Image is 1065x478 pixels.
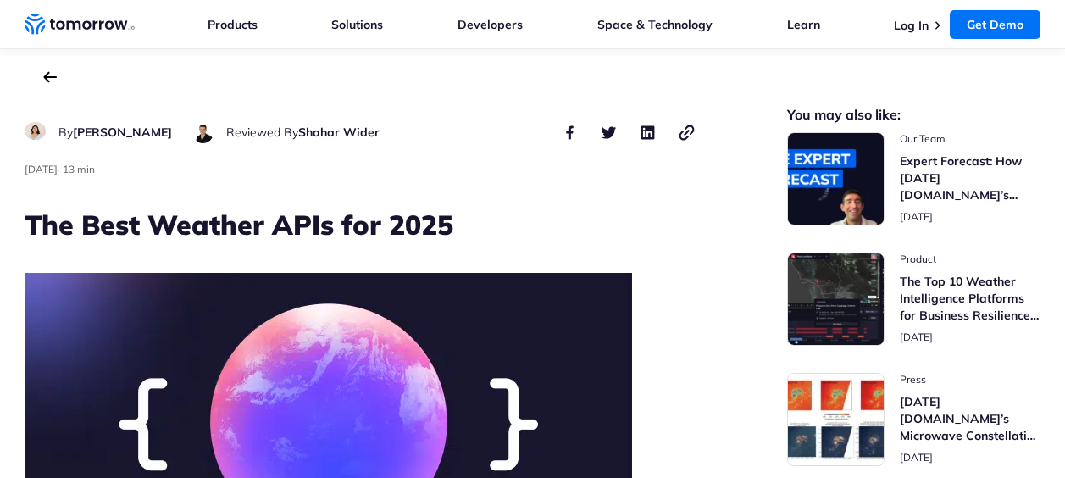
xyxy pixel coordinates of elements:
[787,132,1041,225] a: Read Expert Forecast: How Tomorrow.io’s Microwave Sounders Are Revolutionizing Hurricane Monitoring
[597,17,713,32] a: Space & Technology
[226,122,380,142] div: author name
[787,108,1041,121] h2: You may also like:
[192,122,214,143] img: Shahar Wider
[787,17,820,32] a: Learn
[900,273,1041,324] h3: The Top 10 Weather Intelligence Platforms for Business Resilience in [DATE]
[787,373,1041,466] a: Read Tomorrow.io’s Microwave Constellation Ready To Help This Hurricane Season
[560,122,580,142] button: share this post on facebook
[677,122,697,142] button: copy link to clipboard
[63,163,95,175] span: Estimated reading time
[900,253,1041,266] span: post catecory
[458,17,523,32] a: Developers
[900,451,933,464] span: publish date
[58,122,172,142] div: author name
[900,210,933,223] span: publish date
[43,71,57,83] a: back to the main blog page
[25,12,135,37] a: Home link
[900,132,1041,146] span: post catecory
[208,17,258,32] a: Products
[25,163,58,175] span: publish date
[226,125,298,140] span: Reviewed By
[58,125,73,140] span: By
[25,122,46,140] img: Ruth Favela
[894,18,929,33] a: Log In
[638,122,658,142] button: share this post on linkedin
[331,17,383,32] a: Solutions
[599,122,619,142] button: share this post on twitter
[900,373,1041,386] span: post catecory
[900,153,1041,203] h3: Expert Forecast: How [DATE][DOMAIN_NAME]’s Microwave Sounders Are Revolutionizing Hurricane Monit...
[25,206,697,243] h1: The Best Weather APIs for 2025
[900,331,933,343] span: publish date
[950,10,1040,39] a: Get Demo
[787,253,1041,346] a: Read The Top 10 Weather Intelligence Platforms for Business Resilience in 2025
[58,163,60,175] span: ·
[900,393,1041,444] h3: [DATE][DOMAIN_NAME]’s Microwave Constellation Ready To Help This Hurricane Season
